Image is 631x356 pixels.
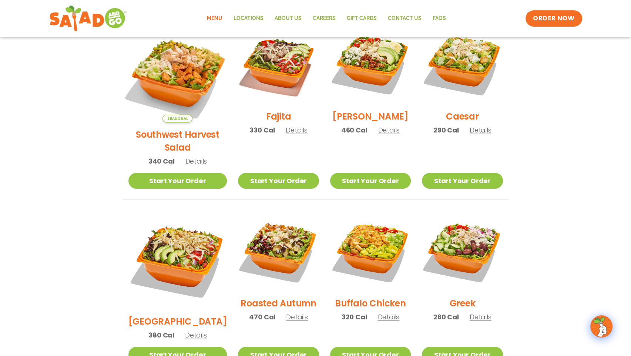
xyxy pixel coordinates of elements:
[330,173,411,189] a: Start Your Order
[185,157,207,166] span: Details
[433,312,459,322] span: 260 Cal
[201,10,452,27] nav: Menu
[128,173,227,189] a: Start Your Order
[330,24,411,104] img: Product photo for Cobb Salad
[591,316,612,337] img: wpChatIcon
[238,173,319,189] a: Start Your Order
[377,312,399,322] span: Details
[128,315,227,328] h2: [GEOGRAPHIC_DATA]
[249,312,275,322] span: 470 Cal
[533,14,574,23] span: ORDER NOW
[446,110,479,123] h2: Caesar
[341,125,367,135] span: 460 Cal
[422,211,503,291] img: Product photo for Greek Salad
[128,128,227,154] h2: Southwest Harvest Salad
[241,297,316,310] h2: Roasted Autumn
[266,110,291,123] h2: Fajita
[307,10,341,27] a: Careers
[526,10,582,27] a: ORDER NOW
[332,110,409,123] h2: [PERSON_NAME]
[201,10,228,27] a: Menu
[49,4,127,33] img: new-SAG-logo-768×292
[162,115,192,122] span: Seasonal
[238,211,319,291] img: Product photo for Roasted Autumn Salad
[470,312,491,322] span: Details
[427,10,452,27] a: FAQs
[378,125,400,135] span: Details
[249,125,275,135] span: 330 Cal
[341,10,382,27] a: GIFT CARDS
[228,10,269,27] a: Locations
[449,297,475,310] h2: Greek
[422,173,503,189] a: Start Your Order
[335,297,406,310] h2: Buffalo Chicken
[433,125,459,135] span: 290 Cal
[148,156,175,166] span: 340 Cal
[382,10,427,27] a: Contact Us
[148,330,174,340] span: 380 Cal
[342,312,367,322] span: 320 Cal
[286,312,308,322] span: Details
[422,24,503,104] img: Product photo for Caesar Salad
[269,10,307,27] a: About Us
[330,211,411,291] img: Product photo for Buffalo Chicken Salad
[120,15,235,131] img: Product photo for Southwest Harvest Salad
[185,330,207,340] span: Details
[238,24,319,104] img: Product photo for Fajita Salad
[286,125,308,135] span: Details
[470,125,491,135] span: Details
[128,211,227,309] img: Product photo for BBQ Ranch Salad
